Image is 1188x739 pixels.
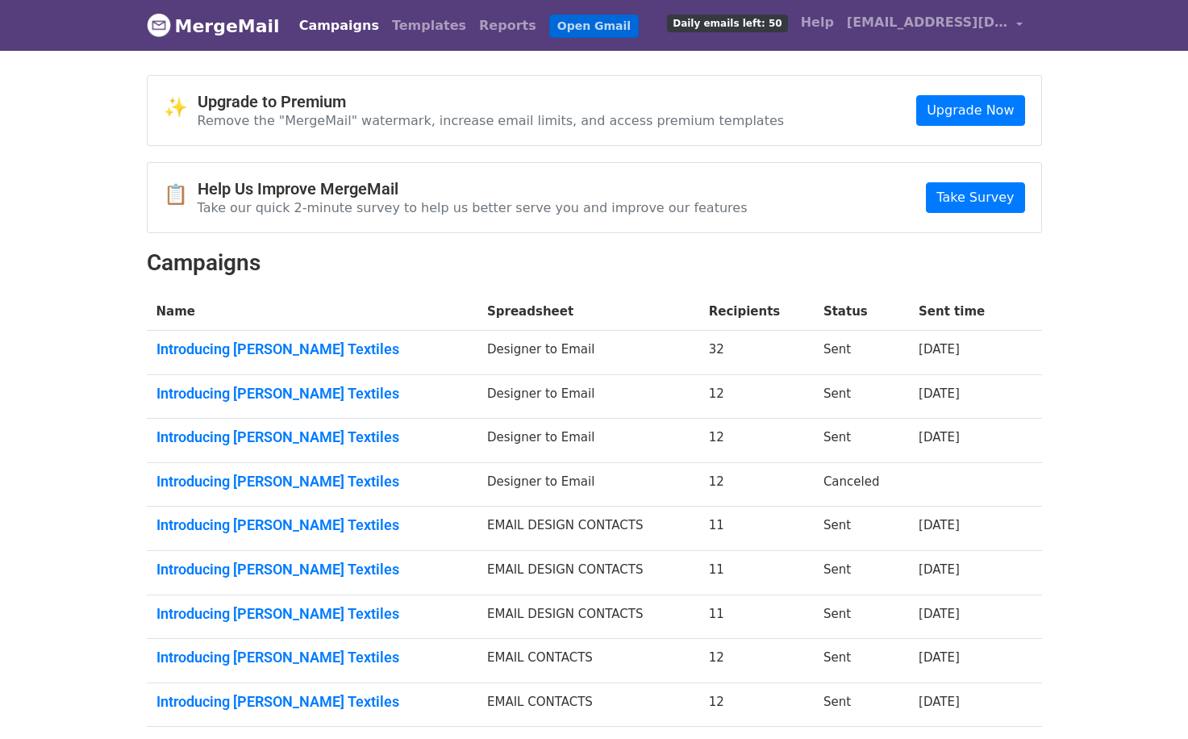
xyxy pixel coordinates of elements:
[699,462,814,507] td: 12
[814,462,909,507] td: Canceled
[477,639,699,683] td: EMAIL CONTACTS
[477,551,699,595] td: EMAIL DESIGN CONTACTS
[156,340,468,358] a: Introducing [PERSON_NAME] Textiles
[699,293,814,331] th: Recipients
[919,430,960,445] a: [DATE]
[477,331,699,375] td: Designer to Email
[814,595,909,639] td: Sent
[814,293,909,331] th: Status
[477,683,699,727] td: EMAIL CONTACTS
[699,595,814,639] td: 11
[661,6,794,39] a: Daily emails left: 50
[814,331,909,375] td: Sent
[919,695,960,709] a: [DATE]
[477,462,699,507] td: Designer to Email
[814,683,909,727] td: Sent
[926,182,1024,213] a: Take Survey
[198,92,785,111] h4: Upgrade to Premium
[919,650,960,665] a: [DATE]
[293,10,386,42] a: Campaigns
[699,507,814,551] td: 11
[699,683,814,727] td: 12
[156,693,468,711] a: Introducing [PERSON_NAME] Textiles
[156,516,468,534] a: Introducing [PERSON_NAME] Textiles
[814,551,909,595] td: Sent
[919,607,960,621] a: [DATE]
[477,507,699,551] td: EMAIL DESIGN CONTACTS
[147,13,171,37] img: MergeMail logo
[814,507,909,551] td: Sent
[198,199,748,216] p: Take our quick 2-minute survey to help us better serve you and improve our features
[147,293,477,331] th: Name
[847,13,1008,32] span: [EMAIL_ADDRESS][DOMAIN_NAME]
[909,293,1017,331] th: Sent time
[814,419,909,463] td: Sent
[916,95,1024,126] a: Upgrade Now
[919,386,960,401] a: [DATE]
[814,639,909,683] td: Sent
[198,179,748,198] h4: Help Us Improve MergeMail
[699,419,814,463] td: 12
[699,551,814,595] td: 11
[667,15,787,32] span: Daily emails left: 50
[699,639,814,683] td: 12
[164,183,198,207] span: 📋
[699,331,814,375] td: 32
[156,561,468,578] a: Introducing [PERSON_NAME] Textiles
[477,293,699,331] th: Spreadsheet
[919,562,960,577] a: [DATE]
[477,419,699,463] td: Designer to Email
[156,385,468,403] a: Introducing [PERSON_NAME] Textiles
[840,6,1029,44] a: [EMAIL_ADDRESS][DOMAIN_NAME]
[156,605,468,623] a: Introducing [PERSON_NAME] Textiles
[164,96,198,119] span: ✨
[814,374,909,419] td: Sent
[549,15,639,38] a: Open Gmail
[477,595,699,639] td: EMAIL DESIGN CONTACTS
[919,342,960,357] a: [DATE]
[477,374,699,419] td: Designer to Email
[1107,662,1188,739] iframe: Chat Widget
[156,473,468,491] a: Introducing [PERSON_NAME] Textiles
[794,6,840,39] a: Help
[386,10,473,42] a: Templates
[699,374,814,419] td: 12
[473,10,543,42] a: Reports
[147,249,1042,277] h2: Campaigns
[198,112,785,129] p: Remove the "MergeMail" watermark, increase email limits, and access premium templates
[919,518,960,532] a: [DATE]
[156,428,468,446] a: Introducing [PERSON_NAME] Textiles
[156,649,468,666] a: Introducing [PERSON_NAME] Textiles
[147,9,280,43] a: MergeMail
